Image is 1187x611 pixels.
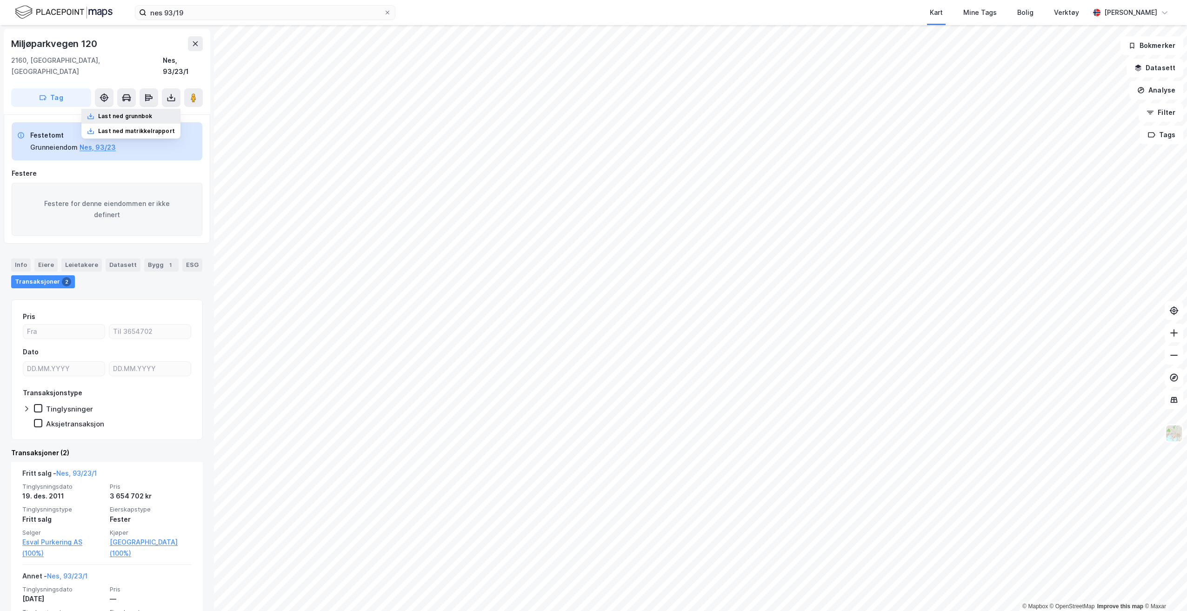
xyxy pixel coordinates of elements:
[1140,566,1187,611] iframe: Chat Widget
[1140,566,1187,611] div: Kontrollprogram for chat
[147,6,384,20] input: Søk på adresse, matrikkel, gårdeiere, leietakere eller personer
[15,4,113,20] img: logo.f888ab2527a4732fd821a326f86c7f29.svg
[1139,103,1183,122] button: Filter
[110,491,192,502] div: 3 654 702 kr
[22,571,87,585] div: Annet -
[930,7,943,18] div: Kart
[22,593,104,604] div: [DATE]
[11,55,163,77] div: 2160, [GEOGRAPHIC_DATA], [GEOGRAPHIC_DATA]
[22,491,104,502] div: 19. des. 2011
[80,142,116,153] button: Nes, 93/23
[22,537,104,559] a: Esval Purkering AS (100%)
[1017,7,1034,18] div: Bolig
[23,325,105,339] input: Fra
[163,55,203,77] div: Nes, 93/23/1
[1022,603,1048,610] a: Mapbox
[109,362,191,376] input: DD.MM.YYYY
[62,277,71,286] div: 2
[1165,425,1183,442] img: Z
[110,514,192,525] div: Fester
[11,275,75,288] div: Transaksjoner
[109,325,191,339] input: Til 3654702
[30,130,116,141] div: Festetomt
[98,113,152,120] div: Last ned grunnbok
[22,514,104,525] div: Fritt salg
[23,346,39,358] div: Dato
[110,537,192,559] a: [GEOGRAPHIC_DATA] (100%)
[12,183,202,236] div: Festere for denne eiendommen er ikke definert
[144,259,179,272] div: Bygg
[46,405,93,413] div: Tinglysninger
[22,529,104,537] span: Selger
[1104,7,1157,18] div: [PERSON_NAME]
[98,127,175,135] div: Last ned matrikkelrapport
[166,260,175,270] div: 1
[22,483,104,491] span: Tinglysningsdato
[56,469,97,477] a: Nes, 93/23/1
[22,505,104,513] span: Tinglysningstype
[182,259,202,272] div: ESG
[110,529,192,537] span: Kjøper
[30,142,78,153] div: Grunneiendom
[11,36,99,51] div: Miljøparkvegen 120
[1120,36,1183,55] button: Bokmerker
[46,419,104,428] div: Aksjetransaksjon
[1127,59,1183,77] button: Datasett
[1129,81,1183,100] button: Analyse
[1054,7,1079,18] div: Verktøy
[1050,603,1095,610] a: OpenStreetMap
[110,505,192,513] span: Eierskapstype
[110,585,192,593] span: Pris
[11,88,91,107] button: Tag
[23,362,105,376] input: DD.MM.YYYY
[23,311,35,322] div: Pris
[23,387,82,398] div: Transaksjonstype
[1097,603,1143,610] a: Improve this map
[11,259,31,272] div: Info
[110,593,192,604] div: —
[34,259,58,272] div: Eiere
[12,168,202,179] div: Festere
[47,572,87,580] a: Nes, 93/23/1
[110,483,192,491] span: Pris
[1140,126,1183,144] button: Tags
[22,585,104,593] span: Tinglysningsdato
[11,447,203,458] div: Transaksjoner (2)
[106,259,140,272] div: Datasett
[963,7,997,18] div: Mine Tags
[22,468,97,483] div: Fritt salg -
[61,259,102,272] div: Leietakere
